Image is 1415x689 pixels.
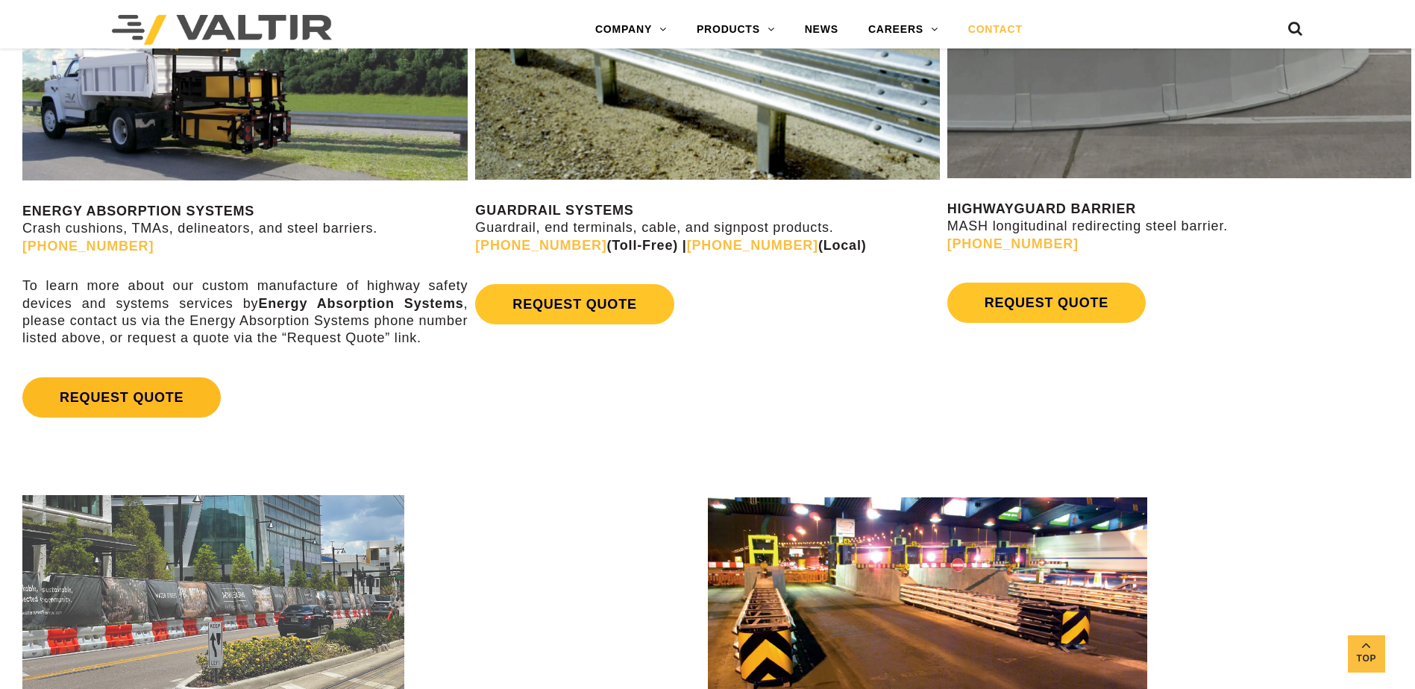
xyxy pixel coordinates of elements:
a: REQUEST QUOTE [475,284,674,324]
strong: HIGHWAYGUARD BARRIER [947,201,1136,216]
a: Top [1348,635,1385,673]
strong: Energy Absorption Systems [258,296,463,311]
a: CONTACT [953,15,1038,45]
p: To learn more about our custom manufacture of highway safety devices and systems services by , pl... [22,277,468,347]
p: Crash cushions, TMAs, delineators, and steel barriers. [22,203,468,255]
a: [PHONE_NUMBER] [947,236,1079,251]
span: Top [1348,650,1385,667]
a: REQUEST QUOTE [947,283,1146,323]
strong: ENERGY ABSORPTION SYSTEMS [22,204,254,218]
a: [PHONE_NUMBER] [22,239,154,254]
a: NEWS [790,15,853,45]
a: PRODUCTS [682,15,790,45]
a: REQUEST QUOTE [22,377,221,418]
p: Guardrail, end terminals, cable, and signpost products. [475,202,939,254]
strong: GUARDRAIL SYSTEMS [475,203,633,218]
a: [PHONE_NUMBER] [687,238,818,253]
p: MASH longitudinal redirecting steel barrier. [947,201,1411,253]
strong: (Toll-Free) | (Local) [475,238,866,253]
a: [PHONE_NUMBER] [475,238,606,253]
img: Valtir [112,15,332,45]
a: CAREERS [853,15,953,45]
a: COMPANY [580,15,682,45]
